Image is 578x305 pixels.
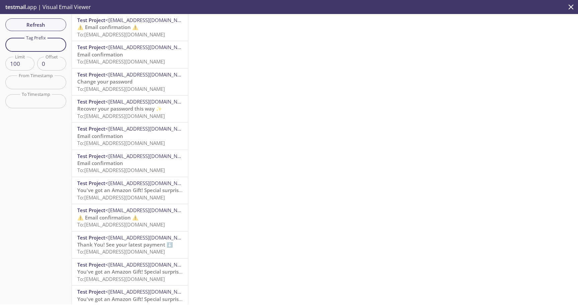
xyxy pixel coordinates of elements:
[77,194,165,201] span: To: [EMAIL_ADDRESS][DOMAIN_NAME]
[77,214,138,221] span: ⚠️ Email confirmation ⚠️
[77,31,165,38] span: To: [EMAIL_ADDRESS][DOMAIN_NAME]
[105,180,192,186] span: <[EMAIL_ADDRESS][DOMAIN_NAME]>
[72,123,188,149] div: Test Project<[EMAIL_ADDRESS][DOMAIN_NAME]>Email confirmationTo:[EMAIL_ADDRESS][DOMAIN_NAME]
[77,17,105,23] span: Test Project
[72,232,188,258] div: Test Project<[EMAIL_ADDRESS][DOMAIN_NAME]>Thank You! See your latest payment ⬇️To:[EMAIL_ADDRESS]...
[105,125,192,132] span: <[EMAIL_ADDRESS][DOMAIN_NAME]>
[5,18,66,31] button: Refresh
[105,71,192,78] span: <[EMAIL_ADDRESS][DOMAIN_NAME]>
[77,234,105,241] span: Test Project
[77,86,165,92] span: To: [EMAIL_ADDRESS][DOMAIN_NAME]
[77,288,105,295] span: Test Project
[5,3,26,11] span: testmail
[72,204,188,231] div: Test Project<[EMAIL_ADDRESS][DOMAIN_NAME]>⚠️ Email confirmation ⚠️To:[EMAIL_ADDRESS][DOMAIN_NAME]
[72,68,188,95] div: Test Project<[EMAIL_ADDRESS][DOMAIN_NAME]>Change your passwordTo:[EMAIL_ADDRESS][DOMAIN_NAME]
[77,78,132,85] span: Change your password
[105,261,192,268] span: <[EMAIL_ADDRESS][DOMAIN_NAME]>
[77,71,105,78] span: Test Project
[72,177,188,204] div: Test Project<[EMAIL_ADDRESS][DOMAIN_NAME]>You've got an Amazon Gift! Special surprise from Test P...
[77,125,105,132] span: Test Project
[77,133,123,139] span: Email confirmation
[77,296,223,302] span: You've got an Amazon Gift! Special surprise from Test Profile
[72,14,188,41] div: Test Project<[EMAIL_ADDRESS][DOMAIN_NAME]>⚠️ Email confirmation ⚠️To:[EMAIL_ADDRESS][DOMAIN_NAME]
[72,96,188,122] div: Test Project<[EMAIL_ADDRESS][DOMAIN_NAME]>Recover your password this way ✨To:[EMAIL_ADDRESS][DOMA...
[77,24,138,30] span: ⚠️ Email confirmation ⚠️
[72,41,188,68] div: Test Project<[EMAIL_ADDRESS][DOMAIN_NAME]>Email confirmationTo:[EMAIL_ADDRESS][DOMAIN_NAME]
[105,288,192,295] span: <[EMAIL_ADDRESS][DOMAIN_NAME]>
[11,20,61,29] span: Refresh
[77,44,105,50] span: Test Project
[77,153,105,159] span: Test Project
[72,150,188,177] div: Test Project<[EMAIL_ADDRESS][DOMAIN_NAME]>Email confirmationTo:[EMAIL_ADDRESS][DOMAIN_NAME]
[105,153,192,159] span: <[EMAIL_ADDRESS][DOMAIN_NAME]>
[72,259,188,285] div: Test Project<[EMAIL_ADDRESS][DOMAIN_NAME]>You've got an Amazon Gift! Special surprise from Test P...
[77,221,165,228] span: To: [EMAIL_ADDRESS][DOMAIN_NAME]
[77,140,165,146] span: To: [EMAIL_ADDRESS][DOMAIN_NAME]
[77,207,105,213] span: Test Project
[77,98,105,105] span: Test Project
[105,234,192,241] span: <[EMAIL_ADDRESS][DOMAIN_NAME]>
[105,207,192,213] span: <[EMAIL_ADDRESS][DOMAIN_NAME]>
[77,180,105,186] span: Test Project
[105,44,192,50] span: <[EMAIL_ADDRESS][DOMAIN_NAME]>
[77,261,105,268] span: Test Project
[77,105,162,112] span: Recover your password this way ✨
[105,98,192,105] span: <[EMAIL_ADDRESS][DOMAIN_NAME]>
[77,113,165,119] span: To: [EMAIL_ADDRESS][DOMAIN_NAME]
[77,276,165,282] span: To: [EMAIL_ADDRESS][DOMAIN_NAME]
[77,51,123,58] span: Email confirmation
[77,248,165,255] span: To: [EMAIL_ADDRESS][DOMAIN_NAME]
[77,241,173,248] span: Thank You! See your latest payment ⬇️
[77,268,223,275] span: You've got an Amazon Gift! Special surprise from Test Profile
[77,187,223,193] span: You've got an Amazon Gift! Special surprise from Test Profile
[77,58,165,65] span: To: [EMAIL_ADDRESS][DOMAIN_NAME]
[77,160,123,166] span: Email confirmation
[77,167,165,173] span: To: [EMAIL_ADDRESS][DOMAIN_NAME]
[105,17,192,23] span: <[EMAIL_ADDRESS][DOMAIN_NAME]>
